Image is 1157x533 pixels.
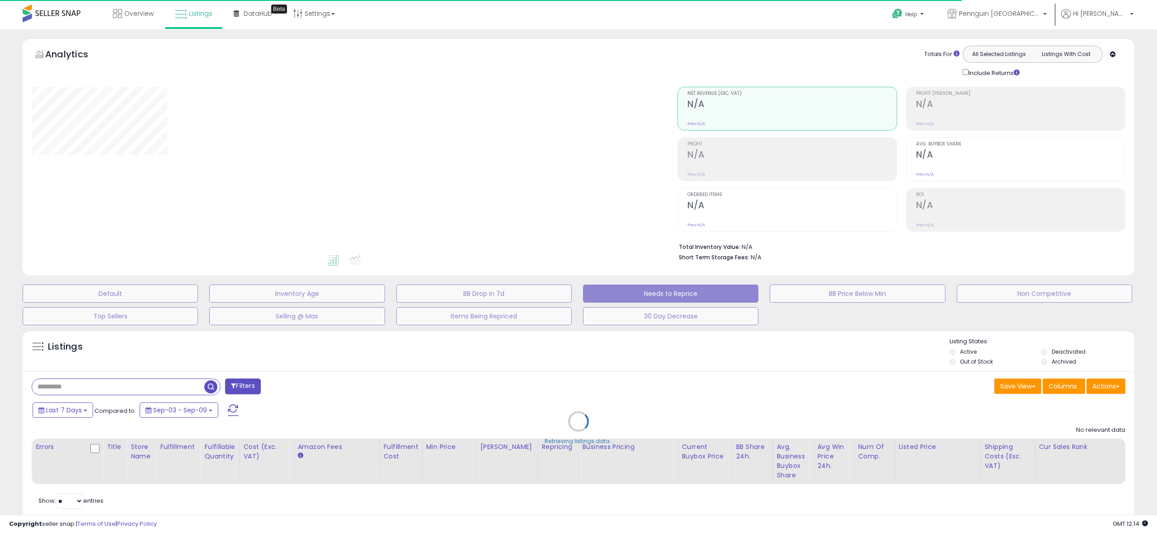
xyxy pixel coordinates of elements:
span: Profit [687,142,896,147]
button: Non Competitive [957,285,1132,303]
button: Selling @ Max [209,307,385,325]
button: BB Drop in 7d [396,285,572,303]
button: BB Price Below Min [770,285,945,303]
div: Tooltip anchor [271,5,287,14]
span: Listings [189,9,212,18]
button: Top Sellers [23,307,198,325]
span: Hi [PERSON_NAME] [1073,9,1127,18]
div: seller snap | | [9,520,157,528]
div: Retrieving listings data.. [545,437,612,445]
b: Short Term Storage Fees: [679,253,749,261]
span: Net Revenue (Exc. VAT) [687,91,896,96]
strong: Copyright [9,519,42,528]
span: N/A [751,253,762,262]
h2: N/A [916,200,1125,212]
div: Totals For [924,50,959,59]
h2: N/A [687,150,896,162]
h5: Analytics [45,48,106,63]
h2: N/A [916,150,1125,162]
span: Help [905,10,917,18]
button: 30 Day Decrease [583,307,758,325]
h2: N/A [916,99,1125,111]
button: All Selected Listings [965,48,1033,60]
small: Prev: N/A [916,121,934,126]
button: Needs to Reprice [583,285,758,303]
small: Prev: N/A [916,222,934,228]
span: Profit [PERSON_NAME] [916,91,1125,96]
h2: N/A [687,200,896,212]
small: Prev: N/A [687,222,705,228]
h2: N/A [687,99,896,111]
span: Ordered Items [687,192,896,197]
i: Get Help [892,8,903,19]
a: Hi [PERSON_NAME] [1061,9,1133,29]
button: Default [23,285,198,303]
button: Listings With Cost [1032,48,1100,60]
small: Prev: N/A [687,172,705,177]
div: Include Returns [956,67,1030,78]
li: N/A [679,241,1119,252]
span: ROI [916,192,1125,197]
span: Avg. Buybox Share [916,142,1125,147]
small: Prev: N/A [687,121,705,126]
button: Inventory Age [209,285,385,303]
a: Help [885,1,933,29]
span: Overview [124,9,154,18]
b: Total Inventory Value: [679,243,740,251]
small: Prev: N/A [916,172,934,177]
span: Pennguin [GEOGRAPHIC_DATA] [959,9,1040,18]
span: DataHub [244,9,272,18]
button: Items Being Repriced [396,307,572,325]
